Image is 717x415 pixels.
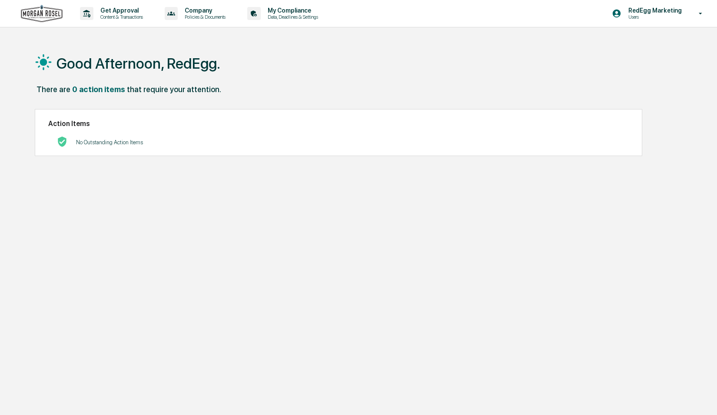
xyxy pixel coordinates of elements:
[56,55,220,72] h1: Good Afternoon, RedEgg.
[621,14,686,20] p: Users
[76,139,143,146] p: No Outstanding Action Items
[261,14,322,20] p: Data, Deadlines & Settings
[178,14,230,20] p: Policies & Documents
[621,7,686,14] p: RedEgg Marketing
[72,85,125,94] div: 0 action items
[93,14,147,20] p: Content & Transactions
[127,85,221,94] div: that require your attention.
[178,7,230,14] p: Company
[261,7,322,14] p: My Compliance
[93,7,147,14] p: Get Approval
[48,120,629,128] h2: Action Items
[57,136,67,147] img: No Actions logo
[37,85,70,94] div: There are
[21,5,63,23] img: logo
